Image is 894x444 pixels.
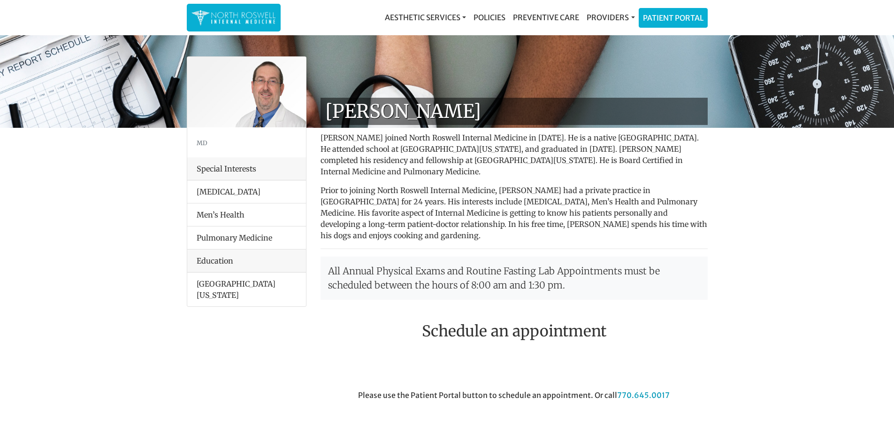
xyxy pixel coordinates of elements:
li: [MEDICAL_DATA] [187,180,306,203]
li: Pulmonary Medicine [187,226,306,249]
a: Policies [470,8,509,27]
small: MD [197,139,207,147]
a: Patient Portal [639,8,707,27]
div: Education [187,249,306,273]
a: Preventive Care [509,8,583,27]
div: Special Interests [187,157,306,180]
p: Prior to joining North Roswell Internal Medicine, [PERSON_NAME] had a private practice in [GEOGRA... [321,185,708,241]
div: Please use the Patient Portal button to schedule an appointment. Or call [313,389,715,442]
a: Aesthetic Services [381,8,470,27]
a: 770.645.0017 [617,390,670,400]
p: All Annual Physical Exams and Routine Fasting Lab Appointments must be scheduled between the hour... [321,257,708,300]
h1: [PERSON_NAME] [321,98,708,125]
h2: Schedule an appointment [321,322,708,340]
li: [GEOGRAPHIC_DATA][US_STATE] [187,273,306,306]
p: [PERSON_NAME] joined North Roswell Internal Medicine in [DATE]. He is a native [GEOGRAPHIC_DATA].... [321,132,708,177]
li: Men’s Health [187,203,306,226]
img: North Roswell Internal Medicine [191,8,276,27]
img: Dr. George Kanes [187,57,306,127]
a: Providers [583,8,638,27]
